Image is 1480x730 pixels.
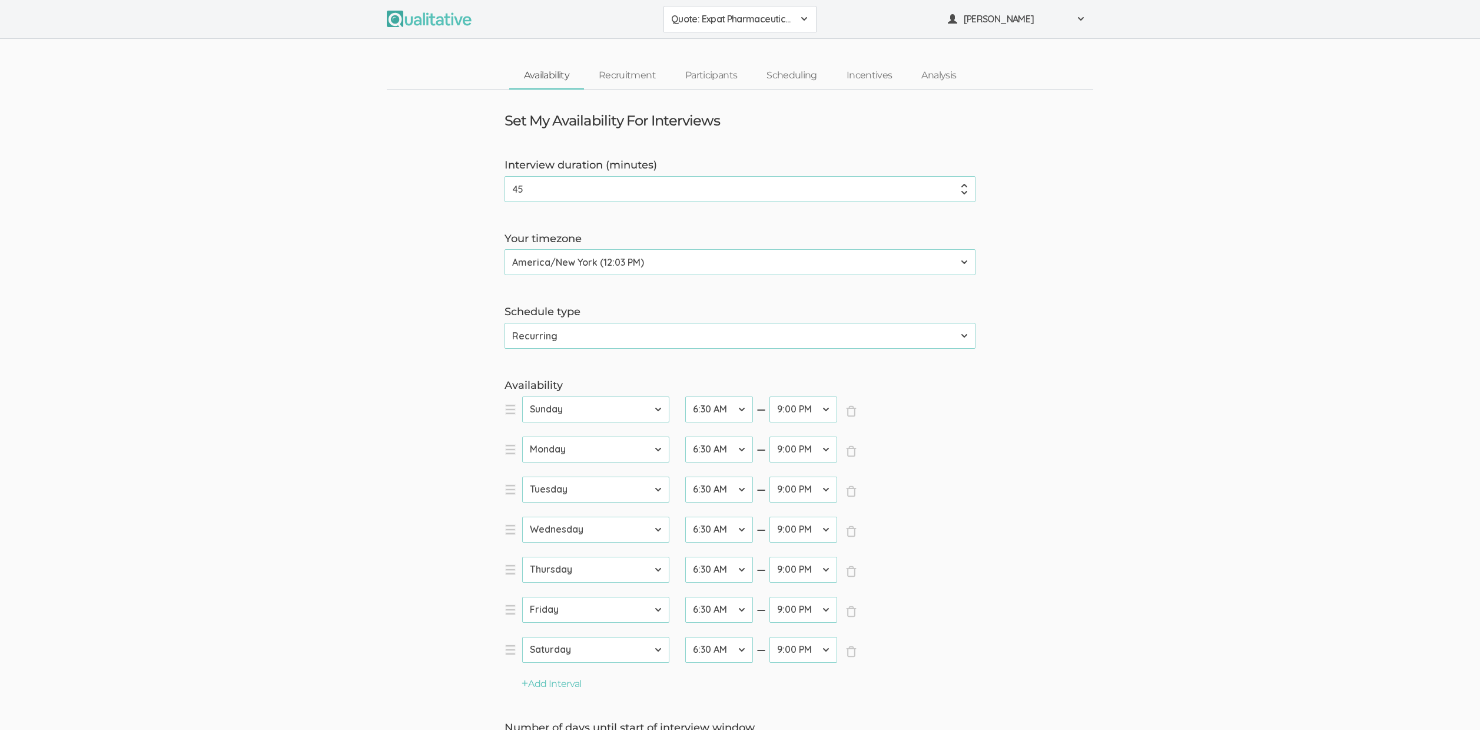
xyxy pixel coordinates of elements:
[752,63,832,88] a: Scheduling
[845,445,857,457] span: ×
[505,305,975,320] label: Schedule type
[845,566,857,577] span: ×
[663,6,817,32] button: Quote: Expat Pharmaceutical Managers
[505,378,975,394] label: Availability
[522,678,582,691] button: Add Interval
[584,63,671,88] a: Recruitment
[845,606,857,617] span: ×
[907,63,971,88] a: Analysis
[845,485,857,497] span: ×
[671,12,794,26] span: Quote: Expat Pharmaceutical Managers
[845,526,857,537] span: ×
[964,12,1070,26] span: [PERSON_NAME]
[505,113,720,128] h3: Set My Availability For Interviews
[845,405,857,417] span: ×
[387,11,472,27] img: Qualitative
[940,6,1093,32] button: [PERSON_NAME]
[1421,673,1480,730] iframe: Chat Widget
[509,63,584,88] a: Availability
[671,63,752,88] a: Participants
[505,232,975,247] label: Your timezone
[505,158,975,173] label: Interview duration (minutes)
[832,63,907,88] a: Incentives
[845,646,857,658] span: ×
